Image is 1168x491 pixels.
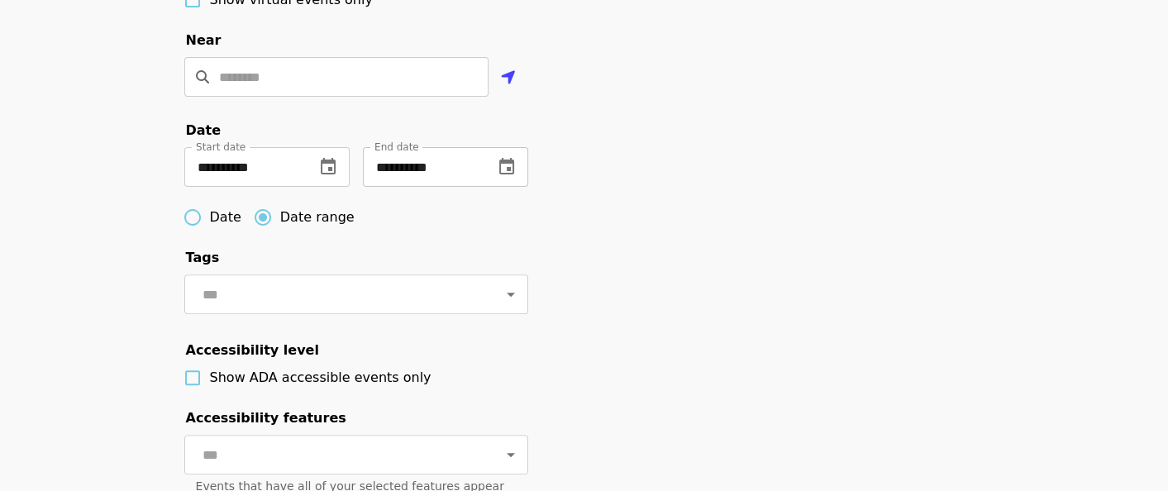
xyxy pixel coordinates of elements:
button: change date [487,147,527,187]
button: Open [499,283,522,306]
span: Date range [280,207,355,227]
span: End date [374,141,419,153]
span: Accessibility level [186,342,319,358]
i: search icon [196,69,209,85]
span: Start date [196,141,246,153]
button: Use my location [489,59,528,98]
span: Date [210,207,241,227]
i: location-arrow icon [501,68,516,88]
span: Show ADA accessible events only [210,369,431,385]
button: change date [308,147,348,187]
button: Open [499,443,522,466]
span: Date [186,122,222,138]
span: Tags [186,250,220,265]
span: Near [186,32,222,48]
input: Location [219,57,489,97]
span: Accessibility features [186,410,346,426]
